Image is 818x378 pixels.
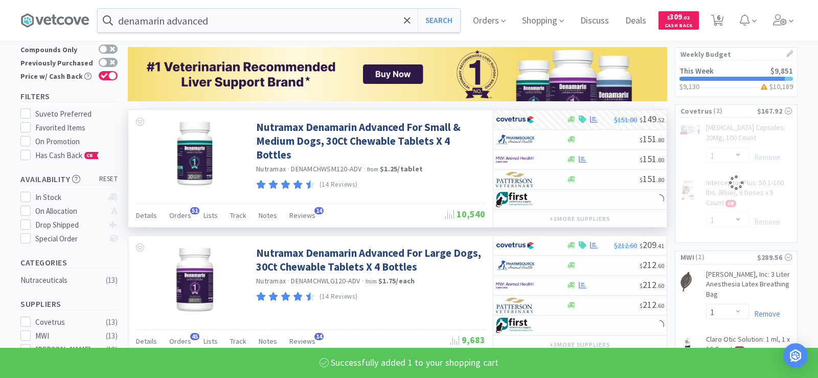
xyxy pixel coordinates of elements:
img: e7a8b98d9e2d4c3cbff9f4e4785f1c87_406122.png [162,120,228,187]
div: Covetrus [35,316,99,328]
span: 151 [640,173,664,185]
img: f6b2451649754179b5b4e0c70c3f7cb0_2.png [496,152,534,167]
img: 77fca1acd8b6420a9015268ca798ef17_1.png [496,112,534,127]
span: · [287,276,289,285]
span: ( 2 ) [694,252,757,262]
span: Covetrus [680,105,712,117]
div: Price w/ Cash Back [20,71,94,80]
span: from [367,166,378,173]
span: Has Cash Back [35,150,99,160]
button: +3more suppliers [544,212,616,226]
span: Details [136,211,157,220]
a: 6 [707,17,728,27]
h5: Categories [20,257,118,269]
span: · [362,276,364,285]
div: In Stock [35,191,103,204]
span: $9,130 [679,82,699,91]
img: 67d67680309e4a0bb49a5ff0391dcc42_6.png [496,192,534,207]
span: 14 [314,333,324,340]
span: Lists [203,337,218,346]
p: (14 Reviews) [320,292,358,302]
span: DENAMCHWSM120-ADV [291,164,361,173]
h3: $ [759,83,793,90]
img: 7915dbd3f8974342a4dc3feb8efc1740_58.png [496,258,534,273]
div: Open Intercom Messenger [783,343,808,368]
img: f5e969b455434c6296c6d81ef179fa71_3.png [496,298,534,313]
span: . 52 [656,116,664,124]
span: 151 [640,153,664,165]
div: $289.56 [757,252,792,263]
span: 14 [314,207,324,214]
div: $167.92 [757,105,792,117]
span: $151.80 [614,115,637,124]
span: $ [640,302,643,309]
span: $ [640,136,643,144]
span: 10,189 [773,82,793,91]
span: Details [136,337,157,346]
h5: Suppliers [20,298,118,310]
span: $ [640,282,643,290]
span: ( 2 ) [712,106,757,116]
a: Discuss [576,16,613,26]
span: Lists [203,211,218,220]
h5: Availability [20,173,118,185]
img: 77fca1acd8b6420a9015268ca798ef17_1.png [496,238,534,253]
a: Remove [749,309,780,319]
span: Reviews [289,337,315,346]
h2: This Week [679,67,714,75]
span: $212.60 [614,241,637,250]
span: . 80 [656,156,664,164]
span: 45 [190,333,199,340]
a: Nutramax [256,164,286,173]
a: [PERSON_NAME], Inc: 3 Liter Anesthesia Latex Breathing Bag [706,270,792,304]
span: Track [230,211,246,220]
img: ff81d25e207e40729a888b57b076f937_634711.png [680,337,701,357]
span: 9,683 [450,334,485,346]
div: Special Order [35,233,103,245]
button: +3more suppliers [544,338,616,352]
div: Suveto Preferred [35,108,118,120]
a: Claro Otic Solution: 1 ml, 1 x 10 Count CB [706,335,792,359]
button: Search [418,9,460,32]
span: Reviews [289,211,315,220]
span: $ [667,14,670,21]
span: Notes [259,337,277,346]
span: . 80 [656,136,664,144]
span: Cash Back [665,23,693,30]
img: f6b2451649754179b5b4e0c70c3f7cb0_2.png [496,278,534,293]
a: Deals [621,16,650,26]
span: . 41 [656,242,664,250]
div: Previously Purchased [20,58,94,66]
img: f5e969b455434c6296c6d81ef179fa71_3.png [496,172,534,187]
h5: Filters [20,91,118,102]
span: · [287,164,289,173]
div: Favorited Items [35,122,118,134]
a: Nutramax Denamarin Advanced For Large Dogs, 30Ct Chewable Tablets X 4 Bottles [256,246,483,274]
span: Orders [169,211,191,220]
span: 51 [190,207,199,214]
p: (14 Reviews) [320,180,358,190]
div: On Allocation [35,205,103,217]
span: 309 [667,12,690,21]
span: 149 [640,113,664,125]
img: 09d856ddb7bf469c8965b470d24f6bc5.png [128,47,667,101]
div: Drop Shipped [35,219,103,231]
div: Nutraceuticals [20,274,103,286]
span: 209 [640,239,664,251]
span: . 60 [656,262,664,270]
div: ( 13 ) [106,344,118,356]
span: 212 [640,279,664,291]
span: CB [85,152,95,159]
span: DENAMCHWLG120-ADV [291,276,360,285]
span: MWI [680,252,694,263]
span: $9,851 [770,66,793,76]
div: On Promotion [35,136,118,148]
span: 212 [640,299,664,310]
div: ( 13 ) [106,316,118,328]
div: ( 13 ) [106,330,118,342]
span: $ [640,156,643,164]
a: Nutramax Denamarin Advanced For Small & Medium Dogs, 30Ct Chewable Tablets X 4 Bottles [256,120,483,162]
img: 67d67680309e4a0bb49a5ff0391dcc42_6.png [496,318,534,333]
span: . 02 [682,14,690,21]
div: Compounds Only [20,45,94,53]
